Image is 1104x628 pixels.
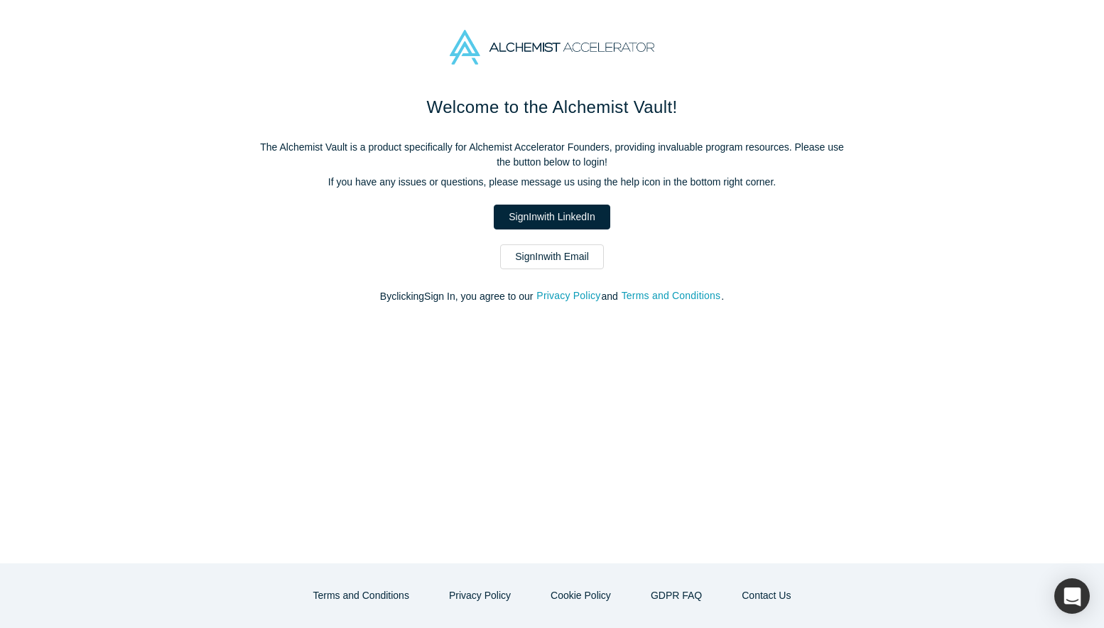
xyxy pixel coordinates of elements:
[254,140,850,170] p: The Alchemist Vault is a product specifically for Alchemist Accelerator Founders, providing inval...
[621,288,722,304] button: Terms and Conditions
[500,244,604,269] a: SignInwith Email
[450,30,654,65] img: Alchemist Accelerator Logo
[727,583,806,608] button: Contact Us
[494,205,610,229] a: SignInwith LinkedIn
[254,175,850,190] p: If you have any issues or questions, please message us using the help icon in the bottom right co...
[536,583,626,608] button: Cookie Policy
[434,583,526,608] button: Privacy Policy
[298,583,424,608] button: Terms and Conditions
[536,288,601,304] button: Privacy Policy
[254,289,850,304] p: By clicking Sign In , you agree to our and .
[254,94,850,120] h1: Welcome to the Alchemist Vault!
[636,583,717,608] a: GDPR FAQ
